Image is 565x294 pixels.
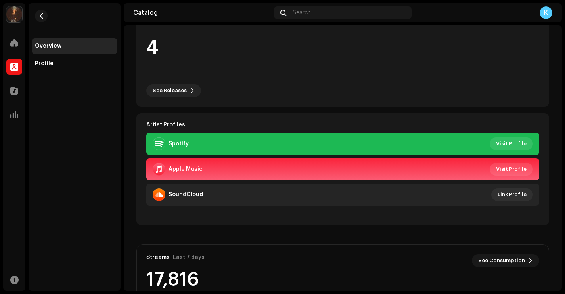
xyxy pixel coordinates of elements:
[173,254,205,261] div: Last 7 days
[293,10,311,16] span: Search
[490,137,533,150] button: Visit Profile
[32,56,117,72] re-m-nav-item: Profile
[32,38,117,54] re-m-nav-item: Overview
[35,60,54,67] div: Profile
[496,161,527,177] span: Visit Profile
[496,136,527,152] span: Visit Profile
[133,10,271,16] div: Catalog
[540,6,552,19] div: K
[169,141,189,147] div: Spotify
[146,84,201,97] button: See Releases
[146,254,170,261] div: Streams
[498,187,527,203] span: Link Profile
[35,43,61,49] div: Overview
[169,191,203,198] div: SoundCloud
[491,188,533,201] button: Link Profile
[478,253,525,269] span: See Consumption
[6,6,22,22] img: 764827e5-49cb-47f1-baf5-ba33761bdf02
[146,122,185,128] strong: Artist Profiles
[472,254,539,267] button: See Consumption
[153,83,187,99] span: See Releases
[490,163,533,176] button: Visit Profile
[169,166,203,172] div: Apple Music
